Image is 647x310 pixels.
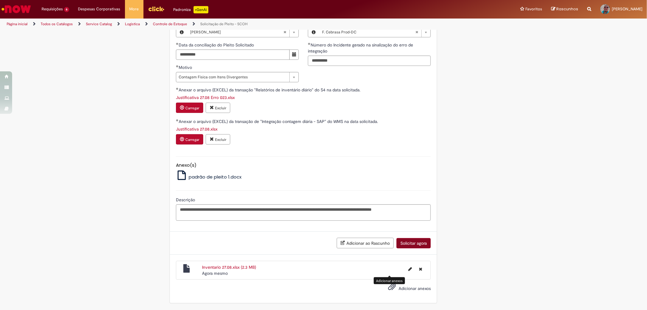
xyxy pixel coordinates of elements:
[7,22,28,26] a: Página inicial
[179,119,379,124] span: Anexar o arquivo (EXCEL) da transação de "Integração contagem diária - SAP" do WMS na data solici...
[176,197,196,203] span: Descrição
[187,27,298,37] a: [PERSON_NAME]Limpar campo Solicitante
[280,27,289,37] abbr: Limpar campo Solicitante
[176,65,179,67] span: Obrigatório Preenchido
[289,49,299,60] button: Mostrar calendário para Data da conciliação do Pleito Solicitado
[556,6,578,12] span: Rascunhos
[176,119,179,121] span: Obrigatório Preenchido
[42,6,63,12] span: Requisições
[308,27,319,37] button: Unidade, Visualizar este registro F. Cebrasa Prod-DC
[176,103,203,113] button: Carregar anexo de Anexar o arquivo (EXCEL) da transação "Relatórios de inventário diário" do S4 n...
[202,271,228,276] time: 27/08/2025 16:13:49
[176,27,187,37] button: Solicitante, Visualizar este registro Lucas Matias De Carvalho
[319,27,430,37] a: F. Cebrasa Prod-DCLimpar campo Unidade
[551,6,578,12] a: Rascunhos
[1,3,32,15] img: ServiceNow
[125,22,140,26] a: Logistica
[308,42,413,54] span: Número do Incidente gerado na sinalização do erro de integração
[185,137,199,142] small: Carregar
[179,65,193,70] span: Motivo
[405,264,416,274] button: Editar nome de arquivo Inventario 27.08.xlsx
[374,277,405,284] div: Adicionar anexos
[174,6,208,13] div: Padroniza
[612,6,642,12] span: [PERSON_NAME]
[215,106,226,111] small: Excluir
[185,106,199,111] small: Carregar
[194,6,208,13] p: +GenAi
[202,271,228,276] span: Agora mesmo
[176,174,241,180] a: padrão de pleito 1.docx
[415,264,426,274] button: Excluir Inventario 27.08.xlsx
[322,27,415,37] span: F. Cebrasa Prod-DC
[412,27,421,37] abbr: Limpar campo Unidade
[176,204,431,221] textarea: Descrição
[202,264,256,270] a: Inventario 27.08.xlsx (2.3 MB)
[176,87,179,90] span: Obrigatório Preenchido
[179,87,362,93] span: Anexar o arquivo (EXCEL) da transação "Relatórios de inventário diário" do S4 na data solicitada.
[206,103,230,113] button: Excluir anexo Justificativa 27.08 Erro 023.xlsx
[176,95,235,100] a: Download de Justificativa 27.08 Erro 023.xlsx
[189,174,241,180] span: padrão de pleito 1.docx
[200,22,248,26] a: Solicitação de Pleito - SCOH
[396,238,431,248] button: Solicitar agora
[86,22,112,26] a: Service Catalog
[337,238,394,248] button: Adicionar ao Rascunho
[176,49,290,60] input: Data da conciliação do Pleito Solicitado 27 August 2025 Wednesday
[153,22,187,26] a: Controle de Estoque
[399,286,431,291] span: Adicionar anexos
[215,137,226,142] small: Excluir
[41,22,73,26] a: Todos os Catálogos
[179,42,255,48] span: Data da conciliação do Pleito Solicitado
[308,43,311,45] span: Obrigatório Preenchido
[64,7,69,12] span: 6
[5,19,427,30] ul: Trilhas de página
[176,134,203,145] button: Carregar anexo de Anexar o arquivo (EXCEL) da transação de "Integração contagem diária - SAP" do ...
[190,27,283,37] span: [PERSON_NAME]
[308,56,431,66] input: Número do Incidente gerado na sinalização do erro de integração
[206,134,230,145] button: Excluir anexo Justificativa 27.08.xlsx
[176,43,179,45] span: Obrigatório Preenchido
[78,6,120,12] span: Despesas Corporativas
[130,6,139,12] span: More
[176,126,217,132] a: Download de Justificativa 27.08.xlsx
[148,4,164,13] img: click_logo_yellow_360x200.png
[179,72,286,82] span: Contagem Física com Itens Divergentes
[176,163,431,168] h5: Anexo(s)
[386,281,397,295] button: Adicionar anexos
[525,6,542,12] span: Favoritos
